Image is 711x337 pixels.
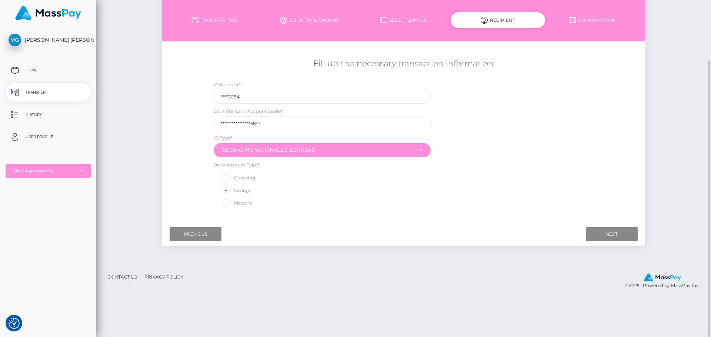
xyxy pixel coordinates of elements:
label: ID Type [214,135,233,141]
label: Savings [221,186,251,195]
p: History [9,109,88,120]
button: User Agreements [6,164,91,178]
div: Documento Nacional de Identidad [222,147,414,153]
p: Home [9,65,88,76]
img: Revisit consent button [9,318,20,329]
label: ID Number [214,81,241,88]
label: Bank Account Type [214,162,259,168]
h5: Fill up the necessary transaction information [168,58,639,70]
span: [PERSON_NAME] [PERSON_NAME] [6,37,91,43]
input: Next [586,227,638,241]
a: Select Service [357,14,451,27]
p: User Profile [9,131,88,142]
a: Country & Amount [262,14,357,27]
label: Maestra [221,198,252,208]
a: Privacy Policy [141,271,187,283]
img: MassPay [644,273,681,282]
input: Documento Nacional de Identidad or Carné de Extranjeria or Registro Único del Contribuyente or Pa... [214,90,431,104]
a: Transfer Type [168,14,262,27]
a: Transfer [6,83,91,102]
input: Previous [170,227,221,241]
p: Transfer [9,87,88,98]
div: User Agreements [14,168,74,174]
a: Home [6,61,91,80]
button: Documento Nacional de Identidad [214,143,431,157]
label: CCI (Interbank Account Code) [214,108,283,115]
input: 20-digit CCI number [214,117,431,130]
button: Consent Preferences [9,318,20,329]
div: © 2025 , Powered by MassPay Inc. [625,273,705,289]
img: MassPay [15,6,81,20]
a: Contact Us [104,271,140,283]
div: Recipient [451,12,545,28]
a: Confirmation [545,14,640,27]
label: Checking [221,173,255,183]
a: User Profile [6,128,91,146]
a: History [6,105,91,124]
